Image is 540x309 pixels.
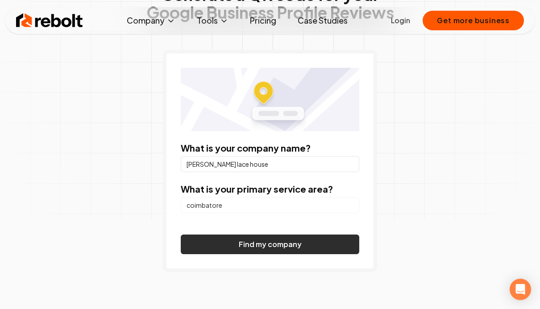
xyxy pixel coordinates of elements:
button: Find my company [181,235,359,254]
a: Login [391,15,410,26]
img: Rebolt Logo [16,12,83,29]
div: Open Intercom Messenger [510,279,531,300]
a: Case Studies [291,12,355,29]
button: Get more business [423,11,524,30]
label: What is your company name? [181,142,311,153]
a: Pricing [243,12,283,29]
input: Company Name [181,156,359,172]
button: Company [120,12,183,29]
button: Tools [190,12,236,29]
img: Location map [181,68,359,131]
input: City or county or neighborhood [181,197,359,213]
label: What is your primary service area? [181,183,333,194]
